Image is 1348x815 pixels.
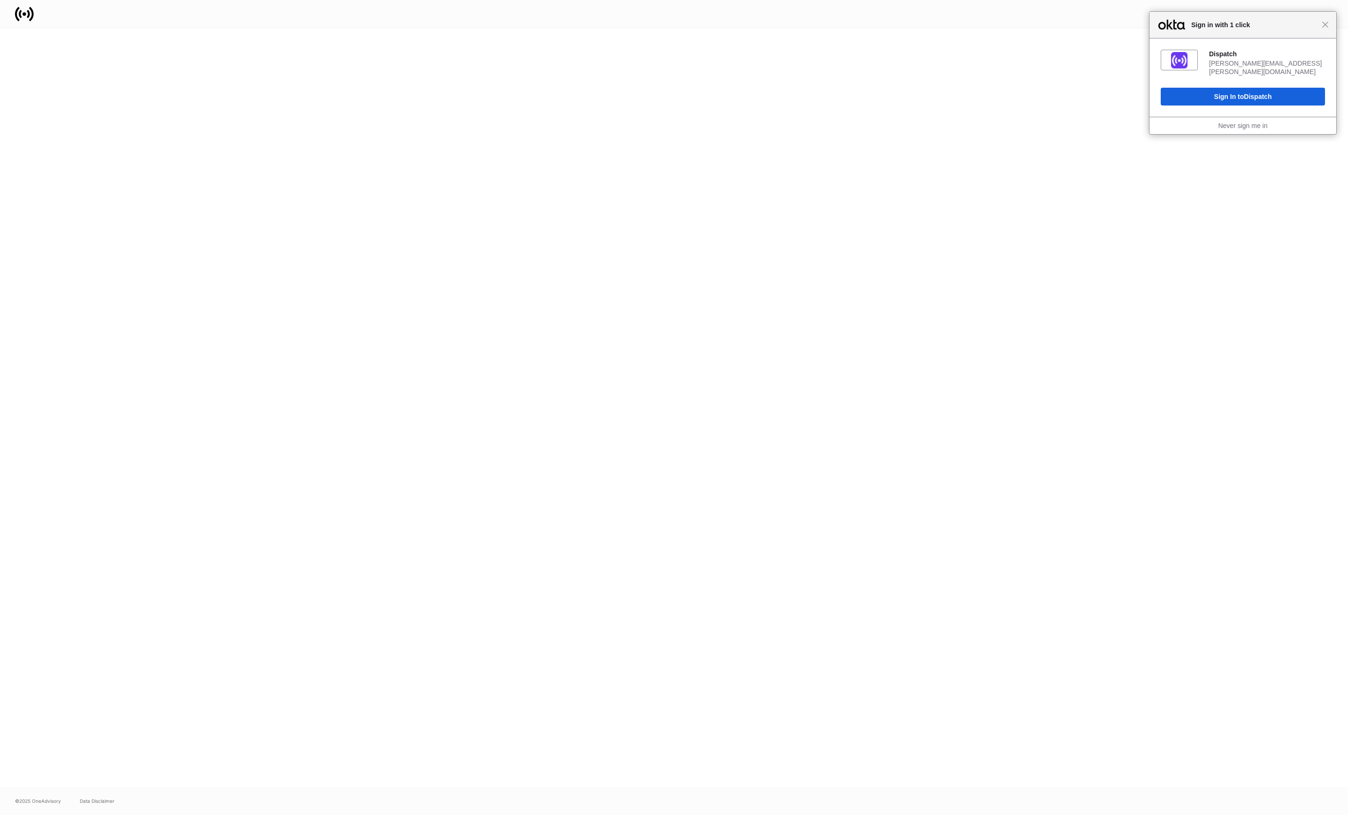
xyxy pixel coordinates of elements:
span: Close [1322,21,1329,28]
a: Never sign me in [1218,122,1267,129]
a: Data Disclaimer [80,797,115,805]
button: Sign In toDispatch [1161,88,1325,106]
div: [PERSON_NAME][EMAIL_ADDRESS][PERSON_NAME][DOMAIN_NAME] [1209,59,1325,76]
img: fs01jxrofoggULhDH358 [1171,52,1187,68]
div: Dispatch [1209,50,1325,58]
span: Sign in with 1 click [1187,19,1322,30]
span: © 2025 OneAdvisory [15,797,61,805]
span: Dispatch [1244,93,1271,100]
